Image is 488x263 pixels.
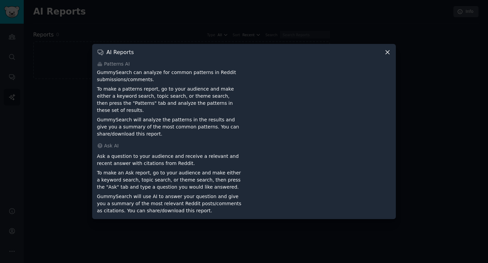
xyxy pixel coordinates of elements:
p: GummySearch will analyze the patterns in the results and give you a summary of the most common pa... [97,116,242,138]
p: To make an Ask report, go to your audience and make either a keyword search, topic search, or the... [97,169,242,191]
p: GummySearch will use AI to answer your question and give you a summary of the most relevant Reddi... [97,193,242,214]
div: Ask AI [97,142,391,149]
iframe: YouTube video player [246,69,391,130]
p: Ask a question to your audience and receive a relevant and recent answer with citations from Reddit. [97,153,242,167]
h3: AI Reports [106,49,134,56]
p: GummySearch can analyze for common patterns in Reddit submissions/comments. [97,69,242,83]
div: Patterns AI [97,61,391,68]
p: To make a patterns report, go to your audience and make either a keyword search, topic search, or... [97,86,242,114]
